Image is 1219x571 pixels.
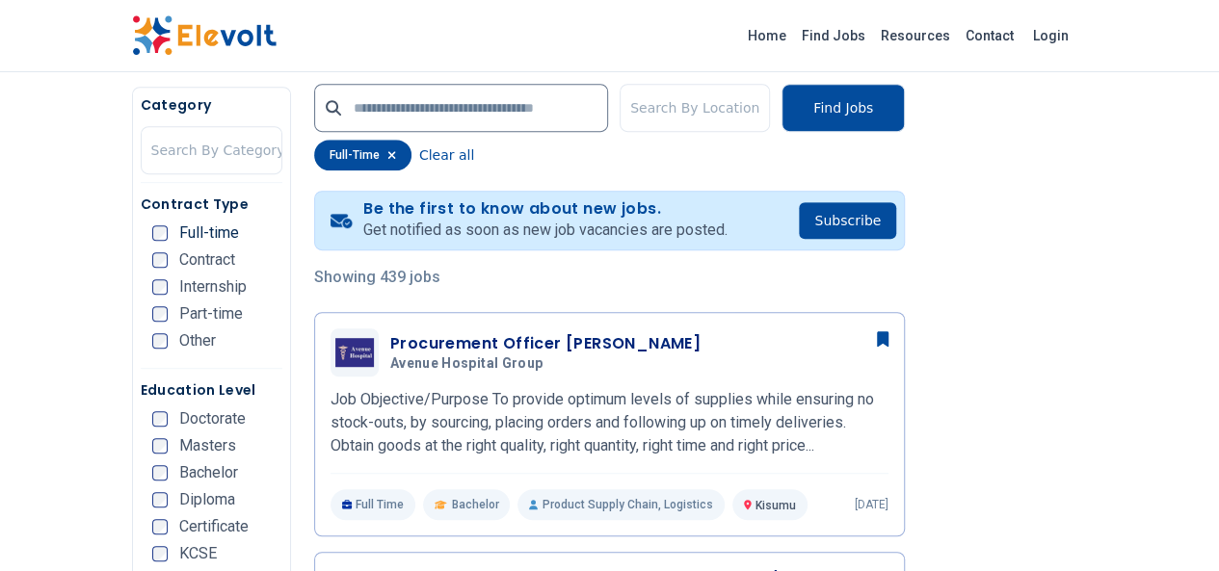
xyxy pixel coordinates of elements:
h5: Education Level [141,380,282,400]
a: Contact [958,20,1021,51]
span: Bachelor [179,465,238,480]
button: Clear all [419,140,474,170]
a: Avenue Hospital GroupProcurement Officer [PERSON_NAME]Avenue Hospital GroupJob Objective/Purpose ... [331,328,888,520]
span: Bachelor [451,497,498,512]
span: Full-time [179,225,239,241]
div: full-time [314,140,411,170]
p: Full Time [331,489,416,520]
input: Doctorate [152,411,168,427]
h5: Category [141,95,282,115]
img: Elevolt [132,15,277,56]
a: Find Jobs [794,20,873,51]
p: Get notified as soon as new job vacancies are posted. [363,219,727,242]
span: Certificate [179,519,249,534]
span: Other [179,333,216,349]
img: Avenue Hospital Group [335,338,374,367]
button: Find Jobs [782,84,905,132]
input: Other [152,333,168,349]
input: Contract [152,252,168,268]
a: Home [740,20,794,51]
span: Masters [179,438,236,454]
a: Login [1021,16,1080,55]
p: [DATE] [855,497,888,512]
input: KCSE [152,546,168,561]
input: Internship [152,279,168,295]
span: Diploma [179,492,235,507]
input: Certificate [152,519,168,534]
button: Subscribe [799,202,896,239]
span: Part-time [179,306,243,322]
iframe: Chat Widget [1123,479,1219,571]
p: Job Objective/Purpose To provide optimum levels of supplies while ensuring no stock-outs, by sour... [331,388,888,457]
input: Bachelor [152,465,168,480]
span: Doctorate [179,411,246,427]
input: Diploma [152,492,168,507]
a: Resources [873,20,958,51]
h3: Procurement Officer [PERSON_NAME] [390,332,701,355]
span: Avenue Hospital Group [390,355,543,373]
h5: Contract Type [141,195,282,214]
span: Kisumu [755,499,796,512]
p: Product Supply Chain, Logistics [517,489,724,520]
span: Contract [179,252,235,268]
input: Full-time [152,225,168,241]
input: Part-time [152,306,168,322]
input: Masters [152,438,168,454]
h4: Be the first to know about new jobs. [363,199,727,219]
span: Internship [179,279,247,295]
p: Showing 439 jobs [314,266,905,289]
span: KCSE [179,546,217,561]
